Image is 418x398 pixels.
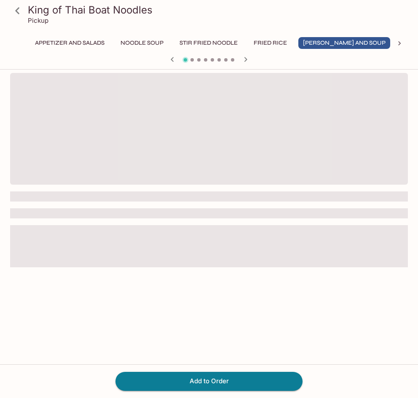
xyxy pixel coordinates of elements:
button: Add to Order [115,372,303,390]
button: Fried Rice [249,37,292,49]
h3: King of Thai Boat Noodles [28,3,405,16]
button: [PERSON_NAME] and Soup [298,37,390,49]
p: Pickup [28,16,48,24]
button: Noodle Soup [116,37,168,49]
button: Stir Fried Noodle [175,37,242,49]
button: Appetizer and Salads [30,37,109,49]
